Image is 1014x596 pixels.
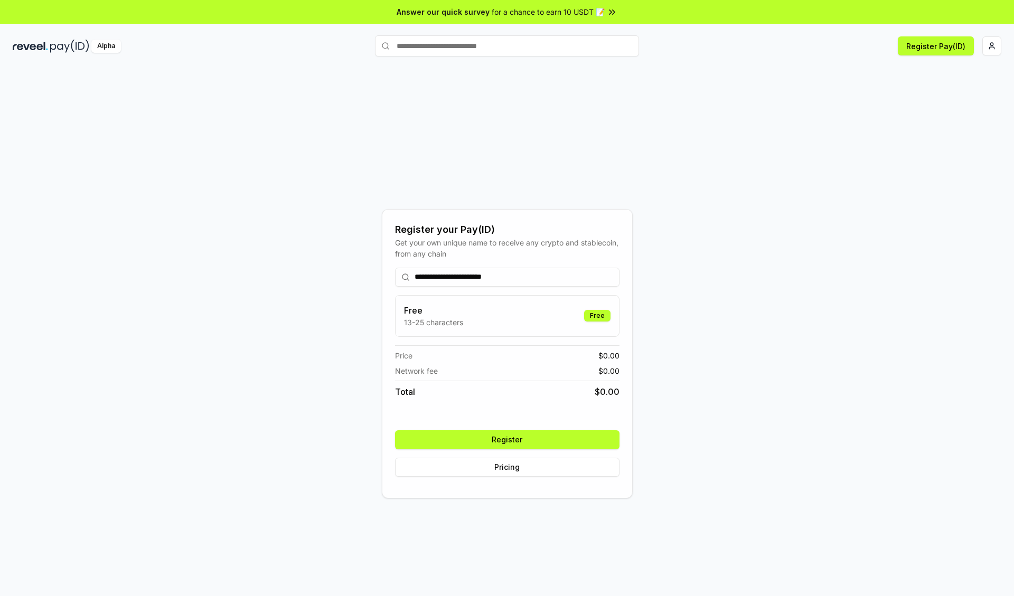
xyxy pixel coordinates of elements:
[395,222,619,237] div: Register your Pay(ID)
[584,310,611,321] div: Free
[598,350,619,361] span: $ 0.00
[898,36,974,55] button: Register Pay(ID)
[395,458,619,477] button: Pricing
[395,365,438,376] span: Network fee
[395,237,619,259] div: Get your own unique name to receive any crypto and stablecoin, from any chain
[404,304,463,317] h3: Free
[595,385,619,398] span: $ 0.00
[492,6,605,17] span: for a chance to earn 10 USDT 📝
[395,430,619,449] button: Register
[13,40,48,53] img: reveel_dark
[397,6,490,17] span: Answer our quick survey
[91,40,121,53] div: Alpha
[395,385,415,398] span: Total
[598,365,619,376] span: $ 0.00
[395,350,412,361] span: Price
[404,317,463,328] p: 13-25 characters
[50,40,89,53] img: pay_id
